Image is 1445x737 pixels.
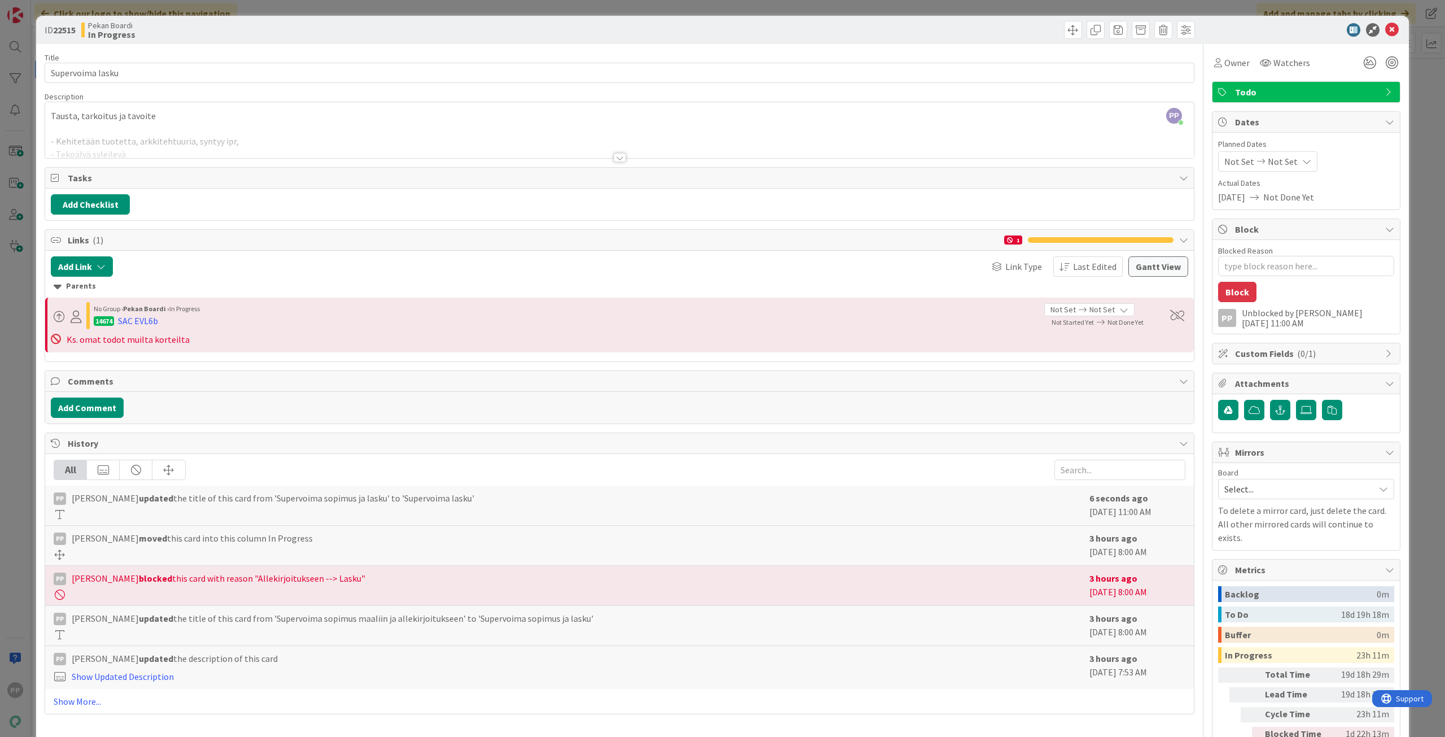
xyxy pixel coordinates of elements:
div: [DATE] 7:53 AM [1089,652,1185,683]
div: 1 [1004,236,1022,245]
div: Total Time [1265,668,1327,683]
button: Add Comment [51,398,124,418]
span: Watchers [1273,56,1310,69]
span: [PERSON_NAME] the title of this card from 'Supervoima sopimus ja lasku' to 'Supervoima lasku' [72,491,474,505]
b: updated [139,492,173,504]
span: Attachments [1235,377,1380,390]
b: updated [139,613,173,624]
b: Pekan Boardi › [123,304,169,313]
div: 23h 11m [1332,707,1389,722]
span: Comments [68,374,1173,388]
label: Blocked Reason [1218,246,1273,256]
b: 3 hours ago [1089,573,1137,584]
span: Links [68,233,999,247]
span: In Progress [169,304,200,313]
button: Last Edited [1053,256,1123,277]
div: [DATE] 11:00 AM [1089,491,1185,520]
div: Unblocked by [PERSON_NAME] [DATE] 11:00 AM [1242,308,1394,328]
span: Description [45,91,84,102]
span: PP [1166,108,1182,124]
div: Cycle Time [1265,707,1327,722]
span: Not Done Yet [1107,318,1144,326]
span: Block [1235,223,1380,236]
span: Pekan Boardi [88,21,135,30]
div: PP [54,653,66,665]
b: 3 hours ago [1089,613,1137,624]
span: Select... [1224,481,1369,497]
b: blocked [139,573,172,584]
a: Show More... [54,695,1185,708]
div: To Do [1225,607,1341,622]
span: Not Started Yet [1052,318,1094,326]
div: 23h 11m [1356,647,1389,663]
span: [PERSON_NAME] this card into this column In Progress [72,531,313,545]
div: 14674 [94,316,114,326]
input: Search... [1054,460,1185,480]
b: 22515 [53,24,76,36]
span: ID [45,23,76,37]
button: Block [1218,282,1256,302]
span: Metrics [1235,563,1380,577]
b: 3 hours ago [1089,653,1137,664]
div: SAC EVL6b [118,314,158,328]
div: In Progress [1225,647,1356,663]
label: Title [45,53,59,63]
span: Not Set [1224,155,1254,168]
p: To delete a mirror card, just delete the card. All other mirrored cards will continue to exists. [1218,504,1394,544]
span: No Group › [94,304,123,313]
div: Buffer [1225,627,1377,643]
div: PP [54,492,66,505]
span: [PERSON_NAME] the title of this card from 'Supervoima sopimus maaliin ja allekirjoitukseen' to 'S... [72,612,593,625]
span: ( 1 ) [93,234,103,246]
b: In Progress [88,30,135,39]
p: Tausta, tarkoitus ja tavoite [51,110,1188,123]
span: Ks. omat todot muilta korteilta [67,334,190,345]
button: Add Checklist [51,194,130,215]
div: [DATE] 8:00 AM [1089,572,1185,600]
span: Custom Fields [1235,347,1380,360]
div: PP [1218,309,1236,327]
span: Planned Dates [1218,138,1394,150]
b: 3 hours ago [1089,533,1137,544]
span: Not Done Yet [1263,190,1314,204]
button: Add Link [51,256,113,277]
span: [PERSON_NAME] the description of this card [72,652,278,665]
span: Link Type [1005,260,1042,273]
span: Not Set [1089,304,1115,316]
div: All [54,460,87,479]
button: Gantt View [1128,256,1188,277]
span: Mirrors [1235,446,1380,459]
a: Show Updated Description [72,671,174,682]
div: 18d 19h 18m [1341,607,1389,622]
span: Support [24,2,51,15]
span: Tasks [68,171,1173,185]
div: PP [54,613,66,625]
span: Todo [1235,85,1380,99]
div: 19d 18h 29m [1332,668,1389,683]
span: [PERSON_NAME] this card with reason "Allekirjoitukseen --> Lasku" [72,572,365,585]
div: PP [54,533,66,545]
span: Actual Dates [1218,177,1394,189]
b: moved [139,533,167,544]
input: type card name here... [45,63,1194,83]
span: ( 0/1 ) [1297,348,1316,359]
span: Board [1218,469,1238,477]
b: updated [139,653,173,664]
span: Not Set [1268,155,1298,168]
div: 0m [1377,586,1389,602]
div: 0m [1377,627,1389,643]
div: Backlog [1225,586,1377,602]
div: Parents [54,280,1185,293]
span: Dates [1235,115,1380,129]
span: Last Edited [1073,260,1116,273]
b: 6 seconds ago [1089,492,1148,504]
div: [DATE] 8:00 AM [1089,612,1185,640]
span: History [68,437,1173,450]
span: Not Set [1050,304,1076,316]
span: Owner [1224,56,1250,69]
span: [DATE] [1218,190,1245,204]
div: PP [54,573,66,585]
div: [DATE] 8:00 AM [1089,531,1185,560]
div: 19d 18h 29m [1332,687,1389,703]
div: Lead Time [1265,687,1327,703]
